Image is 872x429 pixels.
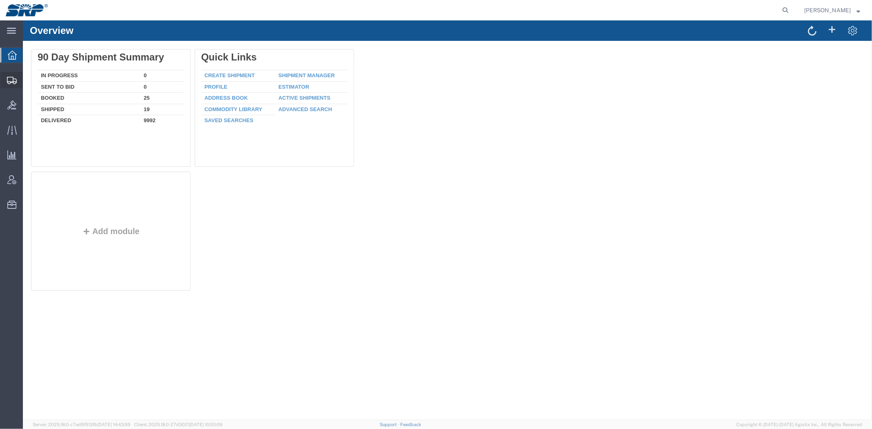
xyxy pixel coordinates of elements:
[118,83,161,95] td: 19
[804,5,861,15] button: [PERSON_NAME]
[15,95,118,104] td: Delivered
[15,72,118,84] td: Booked
[182,74,225,80] a: Address Book
[736,421,862,428] span: Copyright © [DATE]-[DATE] Agistix Inc., All Rights Reserved
[256,63,286,69] a: Estimator
[178,31,325,42] div: Quick Links
[97,422,130,427] span: [DATE] 14:43:55
[57,206,119,215] button: Add module
[400,422,421,427] a: Feedback
[118,95,161,104] td: 9992
[380,422,400,427] a: Support
[182,97,231,103] a: Saved Searches
[256,86,309,92] a: Advanced Search
[23,20,872,420] iframe: FS Legacy Container
[182,52,232,58] a: Create Shipment
[804,6,851,15] span: Marissa Camacho
[15,83,118,95] td: Shipped
[15,61,118,72] td: Sent To Bid
[33,422,130,427] span: Server: 2025.18.0-c7ad5f513fb
[182,63,204,69] a: Profile
[189,422,222,427] span: [DATE] 10:20:09
[182,86,240,92] a: Commodity Library
[118,50,161,61] td: 0
[118,72,161,84] td: 25
[6,4,48,16] img: logo
[256,74,307,80] a: Active Shipments
[256,52,312,58] a: Shipment Manager
[118,61,161,72] td: 0
[134,422,222,427] span: Client: 2025.18.0-27d3021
